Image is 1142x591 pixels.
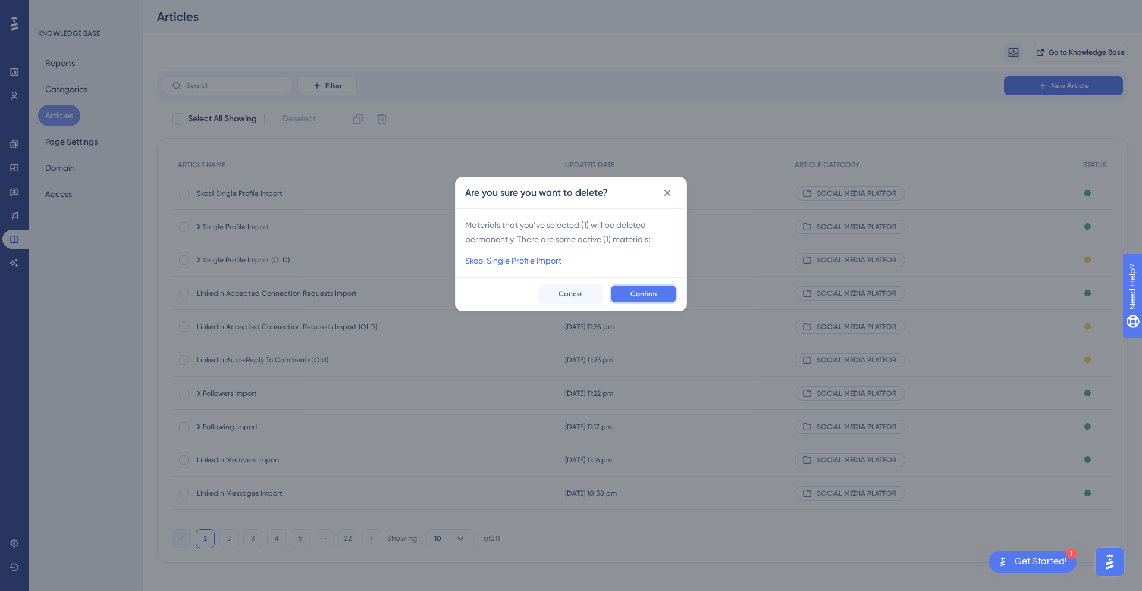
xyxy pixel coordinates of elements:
[559,289,583,299] span: Cancel
[1015,555,1067,568] div: Get Started!
[989,551,1077,573] div: Open Get Started! checklist, remaining modules: 1
[630,289,657,299] span: Confirm
[465,218,677,246] span: Materials that you’ve selected ( 1 ) will be deleted permanently. There are some active ( 1 ) mat...
[465,254,561,268] a: Skool Single Profile Import
[1066,548,1077,559] div: 1
[465,186,608,200] h2: Are you sure you want to delete?
[996,555,1010,569] img: launcher-image-alternative-text
[1092,544,1128,580] iframe: UserGuiding AI Assistant Launcher
[28,3,74,17] span: Need Help?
